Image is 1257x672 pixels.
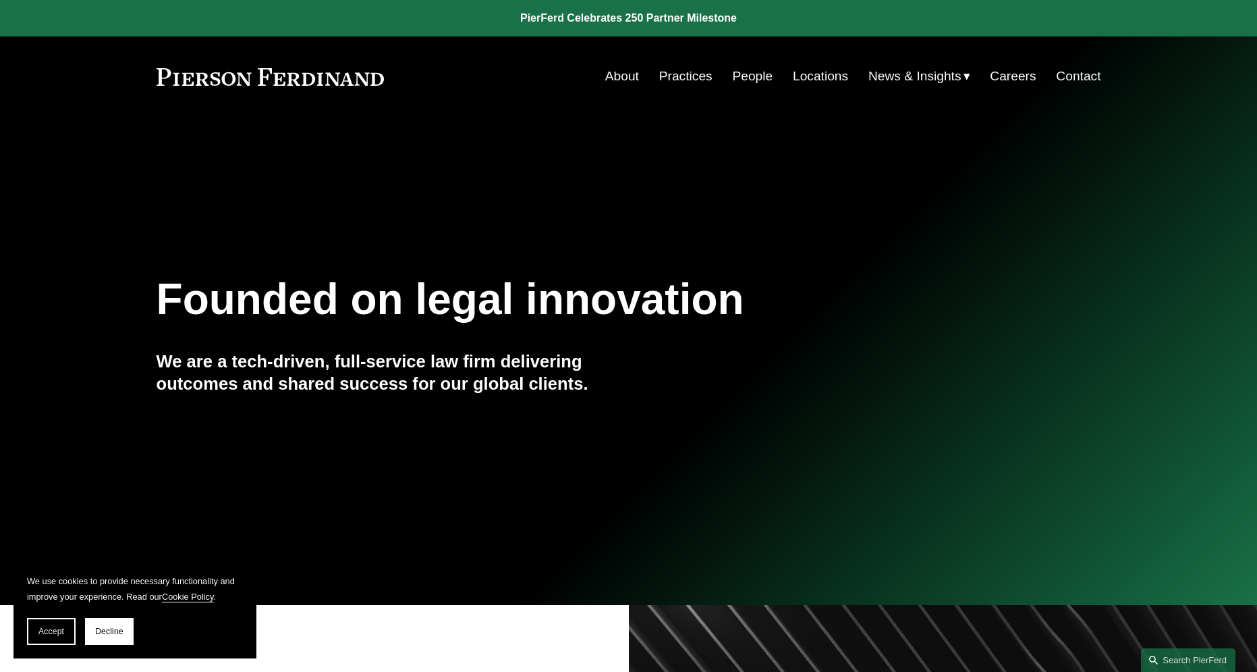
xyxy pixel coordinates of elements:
[868,65,961,88] span: News & Insights
[95,627,123,636] span: Decline
[27,573,243,604] p: We use cookies to provide necessary functionality and improve your experience. Read our .
[990,63,1036,89] a: Careers
[162,592,214,602] a: Cookie Policy
[1141,648,1235,672] a: Search this site
[38,627,64,636] span: Accept
[85,618,134,645] button: Decline
[27,618,76,645] button: Accept
[793,63,848,89] a: Locations
[732,63,773,89] a: People
[157,275,944,324] h1: Founded on legal innovation
[605,63,639,89] a: About
[157,351,629,394] h4: We are a tech-driven, full-service law firm delivering outcomes and shared success for our global...
[868,63,970,89] a: folder dropdown
[13,560,256,658] section: Cookie banner
[1056,63,1100,89] a: Contact
[659,63,713,89] a: Practices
